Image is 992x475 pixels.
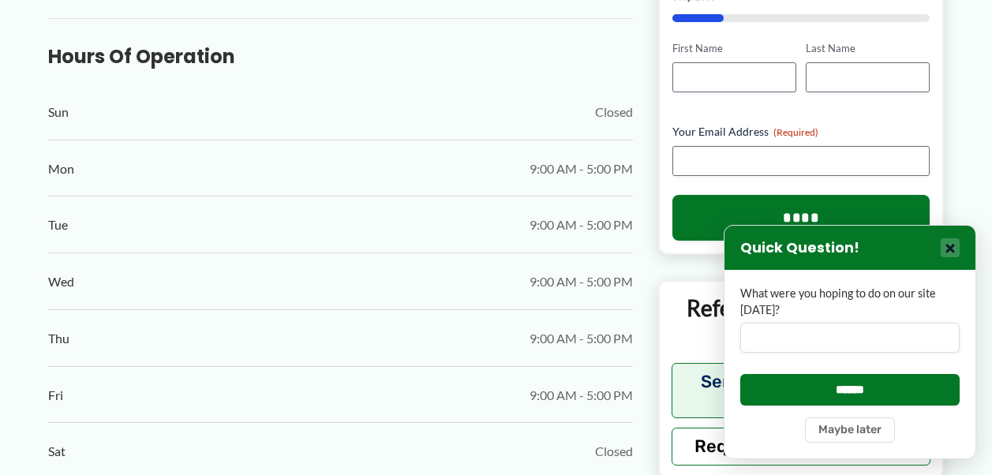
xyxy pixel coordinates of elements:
[48,327,69,350] span: Thu
[530,383,633,407] span: 9:00 AM - 5:00 PM
[595,100,633,124] span: Closed
[941,238,960,257] button: Close
[740,286,960,318] label: What were you hoping to do on our site [DATE]?
[48,213,68,237] span: Tue
[805,417,895,443] button: Maybe later
[530,157,633,181] span: 9:00 AM - 5:00 PM
[806,42,930,57] label: Last Name
[48,44,633,69] h3: Hours of Operation
[672,124,930,140] label: Your Email Address
[48,383,63,407] span: Fri
[740,239,859,257] h3: Quick Question!
[530,327,633,350] span: 9:00 AM - 5:00 PM
[595,439,633,463] span: Closed
[672,294,931,351] p: Referring Providers and Staff
[48,439,66,463] span: Sat
[672,42,796,57] label: First Name
[48,100,69,124] span: Sun
[773,126,818,138] span: (Required)
[48,270,74,294] span: Wed
[672,428,931,466] button: Request Medical Records
[530,213,633,237] span: 9:00 AM - 5:00 PM
[530,270,633,294] span: 9:00 AM - 5:00 PM
[48,157,74,181] span: Mon
[672,363,931,418] button: Send orders and clinical documents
